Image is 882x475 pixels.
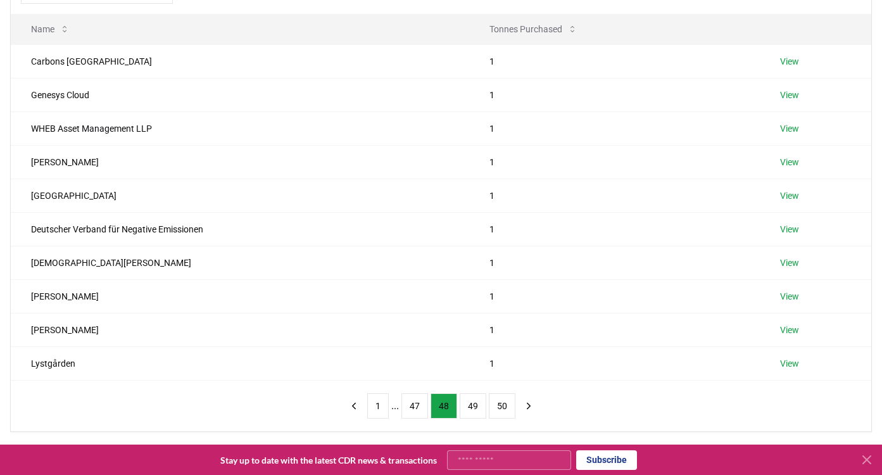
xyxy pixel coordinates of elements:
[780,55,799,68] a: View
[469,246,760,279] td: 1
[460,393,486,419] button: 49
[367,393,389,419] button: 1
[469,179,760,212] td: 1
[11,179,469,212] td: [GEOGRAPHIC_DATA]
[780,156,799,168] a: View
[469,111,760,145] td: 1
[469,212,760,246] td: 1
[11,111,469,145] td: WHEB Asset Management LLP
[391,398,399,414] li: ...
[780,122,799,135] a: View
[780,223,799,236] a: View
[401,393,428,419] button: 47
[780,357,799,370] a: View
[469,145,760,179] td: 1
[343,393,365,419] button: previous page
[11,246,469,279] td: [DEMOGRAPHIC_DATA][PERSON_NAME]
[479,16,588,42] button: Tonnes Purchased
[469,279,760,313] td: 1
[780,89,799,101] a: View
[11,212,469,246] td: Deutscher Verband für Negative Emissionen
[780,324,799,336] a: View
[489,393,515,419] button: 50
[469,78,760,111] td: 1
[11,313,469,346] td: [PERSON_NAME]
[431,393,457,419] button: 48
[11,279,469,313] td: [PERSON_NAME]
[11,346,469,380] td: Lystgården
[11,44,469,78] td: Carbons [GEOGRAPHIC_DATA]
[469,346,760,380] td: 1
[780,189,799,202] a: View
[780,290,799,303] a: View
[21,16,80,42] button: Name
[780,256,799,269] a: View
[518,393,539,419] button: next page
[469,44,760,78] td: 1
[469,313,760,346] td: 1
[11,78,469,111] td: Genesys Cloud
[11,145,469,179] td: [PERSON_NAME]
